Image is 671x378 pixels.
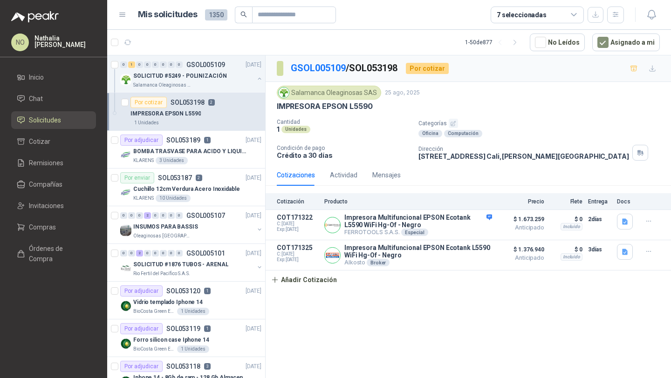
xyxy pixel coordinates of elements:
p: IMPRESORA EPSON L5590 [130,109,201,118]
p: 1 [204,325,211,332]
img: Company Logo [120,263,131,274]
p: Salamanca Oleaginosas SAS [133,81,192,89]
a: Cotizar [11,133,96,150]
span: Compras [29,222,56,232]
p: [DATE] [246,249,261,258]
p: SOLICITUD #5249 - POLINIZACIÓN [133,72,226,81]
span: Compañías [29,179,62,189]
p: [DATE] [246,136,261,145]
div: 2 [136,250,143,256]
div: Salamanca Oleaginosas SAS [277,86,381,100]
div: 0 [144,250,151,256]
div: Unidades [281,126,310,133]
p: [DATE] [246,324,261,333]
p: Nathalia [PERSON_NAME] [34,35,96,48]
a: Inicio [11,68,96,86]
p: SOL053118 [166,363,200,370]
div: 0 [120,212,127,219]
div: Por enviar [120,172,154,183]
a: Por adjudicarSOL0531891[DATE] Company LogoBOMBA TRASVASE PARA ACIDO Y LIQUIDOS CORROSIVOKLARENS3 ... [107,131,265,169]
p: / SOL053198 [291,61,398,75]
div: 0 [152,61,159,68]
a: Invitaciones [11,197,96,215]
p: Precio [498,198,544,205]
p: Cotización [277,198,319,205]
a: GSOL005109 [291,62,346,74]
div: 0 [152,250,159,256]
a: Por cotizarSOL0531982IMPRESORA EPSON L55901 Unidades [107,93,265,131]
h1: Mis solicitudes [138,8,198,21]
div: 0 [152,212,159,219]
a: 0 1 0 0 0 0 0 0 GSOL005109[DATE] Company LogoSOLICITUD #5249 - POLINIZACIÓNSalamanca Oleaginosas SAS [120,59,263,89]
p: SOLICITUD #1876 TUBOS - ARENAL [133,260,228,269]
div: 0 [120,250,127,256]
p: 2 [208,99,215,106]
span: Remisiones [29,158,63,168]
div: Oficina [418,130,442,137]
p: Vidrio templado Iphone 14 [133,298,203,307]
img: Company Logo [120,149,131,161]
div: Por adjudicar [120,361,163,372]
div: Cotizaciones [277,170,315,180]
div: 1 - 50 de 877 [465,35,522,50]
img: Company Logo [120,338,131,349]
p: Cantidad [277,119,411,125]
a: Por enviarSOL0531872[DATE] Company LogoCuchillo 12cm Verdura Acero InoxidableKLARENS10 Unidades [107,169,265,206]
p: BOMBA TRASVASE PARA ACIDO Y LIQUIDOS CORROSIVO [133,147,249,156]
p: 25 ago, 2025 [385,88,420,97]
div: 0 [128,212,135,219]
div: 10 Unidades [156,195,191,202]
div: 1 Unidades [177,308,209,315]
p: Crédito a 30 días [277,151,411,159]
span: Exp: [DATE] [277,257,319,263]
p: FERROTOOLS S.A.S. [344,229,492,236]
p: Categorías [418,119,667,128]
span: search [240,11,247,18]
p: 3 días [588,244,611,255]
p: Forro silicon case Iphone 14 [133,336,209,344]
div: 0 [128,250,135,256]
div: 1 Unidades [130,119,163,127]
a: 0 0 2 0 0 0 0 0 GSOL005101[DATE] Company LogoSOLICITUD #1876 TUBOS - ARENALRio Fertil del Pacífic... [120,248,263,277]
p: Docs [617,198,636,205]
a: Compañías [11,175,96,193]
span: C: [DATE] [277,251,319,257]
div: 1 Unidades [177,345,209,353]
div: Por adjudicar [120,135,163,146]
span: Anticipado [498,225,544,230]
div: Incluido [561,253,582,261]
span: 1350 [205,9,227,20]
img: Company Logo [120,187,131,198]
div: 0 [168,61,175,68]
div: 0 [176,212,183,219]
p: Condición de pago [277,145,411,151]
img: Logo peakr [11,11,59,22]
div: Incluido [561,223,582,230]
p: SOL053189 [166,137,200,143]
div: Por cotizar [406,63,449,74]
p: SOL053198 [171,99,205,106]
span: Solicitudes [29,115,61,125]
div: 0 [168,250,175,256]
div: 0 [160,250,167,256]
a: Chat [11,90,96,108]
p: SOL053119 [166,325,200,332]
p: 2 días [588,214,611,225]
div: 2 [144,212,151,219]
p: [STREET_ADDRESS] Cali , [PERSON_NAME][GEOGRAPHIC_DATA] [418,152,629,160]
span: Chat [29,94,43,104]
button: No Leídos [530,34,585,51]
span: Cotizar [29,136,50,147]
img: Company Logo [279,88,289,98]
span: Invitaciones [29,201,64,211]
p: 2 [196,175,202,181]
p: $ 0 [550,214,582,225]
div: Actividad [330,170,357,180]
div: 0 [176,250,183,256]
a: Por adjudicarSOL0531191[DATE] Company LogoForro silicon case Iphone 14BioCosta Green Energy S.A.S... [107,319,265,357]
p: SOL053120 [166,288,200,294]
p: Impresora Multifuncional EPSON Ecotank L5590 WiFi Hg-Of - Negro [344,214,492,229]
p: GSOL005109 [186,61,225,68]
a: Solicitudes [11,111,96,129]
p: Dirección [418,146,629,152]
